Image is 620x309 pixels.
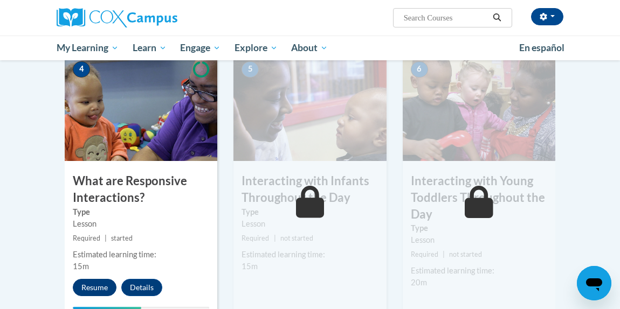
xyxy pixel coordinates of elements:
label: Type [242,206,378,218]
div: Estimated learning time: [411,265,547,277]
a: My Learning [50,36,126,60]
span: 5 [242,61,259,78]
button: Details [121,279,162,296]
span: Engage [180,41,221,54]
div: Estimated learning time: [73,249,209,261]
span: | [105,234,107,242]
div: Lesson [411,234,547,246]
span: En español [519,42,564,53]
img: Course Image [233,53,386,161]
img: Course Image [403,53,555,161]
span: | [443,250,445,258]
img: Cox Campus [57,8,177,27]
button: Search [489,11,505,24]
span: 15m [242,262,258,271]
span: Required [242,234,269,242]
span: Required [73,234,100,242]
span: not started [280,234,313,242]
span: About [291,41,328,54]
span: 15m [73,262,89,271]
a: Cox Campus [57,8,215,27]
label: Type [411,222,547,234]
span: | [274,234,276,242]
a: En español [512,37,571,59]
iframe: Button to launch messaging window [577,266,611,300]
h3: Interacting with Infants Throughout the Day [233,173,386,206]
div: Main menu [49,36,571,60]
span: Learn [133,41,167,54]
span: 20m [411,278,427,287]
span: My Learning [57,41,119,54]
h3: What are Responsive Interactions? [65,173,217,206]
span: Required [411,250,438,258]
button: Account Settings [531,8,563,25]
div: Lesson [73,218,209,230]
span: started [111,234,133,242]
a: Learn [126,36,174,60]
h3: Interacting with Young Toddlers Throughout the Day [403,173,555,222]
span: not started [449,250,482,258]
span: 6 [411,61,428,78]
span: Explore [235,41,278,54]
button: Resume [73,279,116,296]
div: Lesson [242,218,378,230]
input: Search Courses [403,11,489,24]
div: Your progress [73,307,141,309]
a: About [285,36,335,60]
label: Type [73,206,209,218]
span: 4 [73,61,90,78]
a: Engage [173,36,228,60]
a: Explore [228,36,285,60]
img: Course Image [65,53,217,161]
div: Estimated learning time: [242,249,378,261]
